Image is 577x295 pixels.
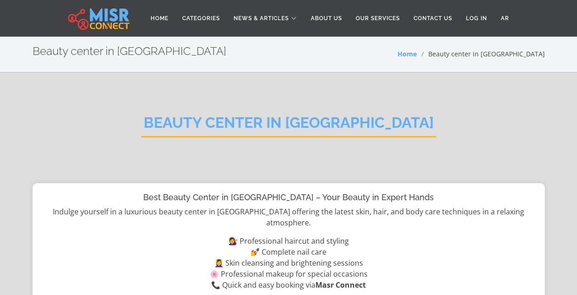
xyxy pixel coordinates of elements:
p: Indulge yourself in a luxurious beauty center in [GEOGRAPHIC_DATA] offering the latest skin, hair... [42,206,536,228]
a: About Us [304,10,349,27]
a: Contact Us [407,10,459,27]
a: Home [398,49,417,58]
span: News & Articles [234,14,289,22]
a: Categories [175,10,227,27]
li: 💅 Complete nail care [42,246,536,257]
li: 🌸 Professional makeup for special occasions [42,268,536,279]
a: News & Articles [227,10,304,27]
li: Beauty center in [GEOGRAPHIC_DATA] [417,49,545,59]
a: Log in [459,10,494,27]
strong: Masr Connect [315,280,366,290]
h2: Beauty center in [GEOGRAPHIC_DATA] [33,45,226,58]
h1: Best Beauty Center in [GEOGRAPHIC_DATA] – Your Beauty in Expert Hands [42,192,536,202]
a: AR [494,10,516,27]
a: Our Services [349,10,407,27]
img: main.misr_connect [68,7,129,30]
h2: Beauty center in [GEOGRAPHIC_DATA] [141,114,436,137]
li: 💆‍♀️ Skin cleansing and brightening sessions [42,257,536,268]
li: 💇‍♀️ Professional haircut and styling [42,235,536,246]
li: 📞 Quick and easy booking via [42,279,536,290]
a: Home [144,10,175,27]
